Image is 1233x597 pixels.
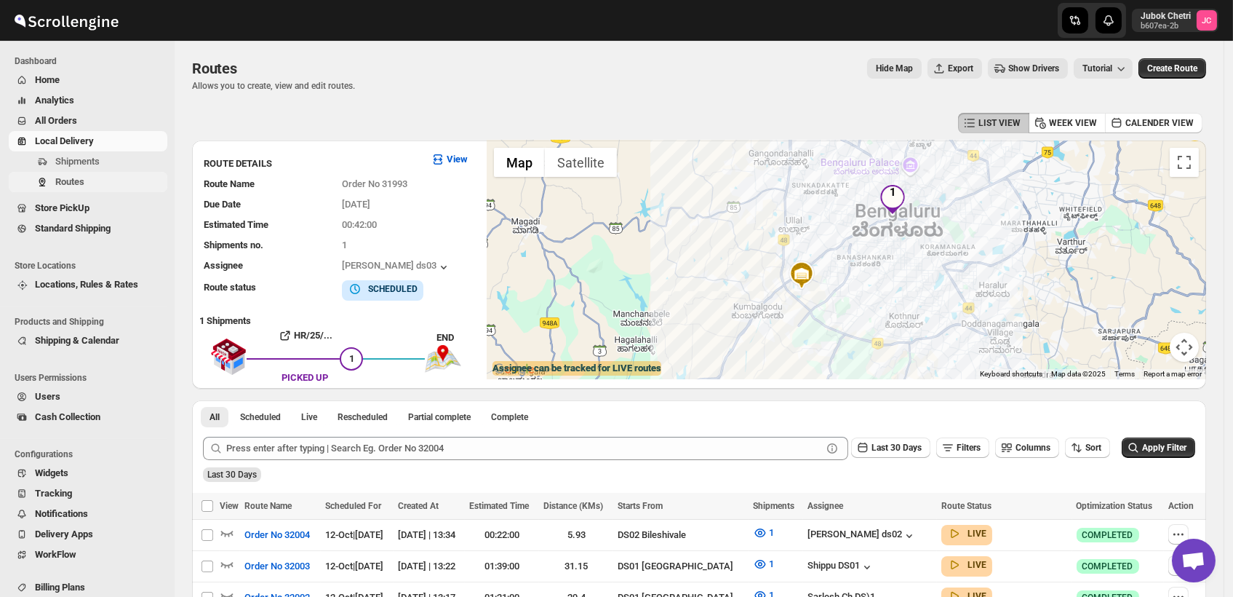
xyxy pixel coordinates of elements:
span: Billing Plans [35,582,85,593]
img: shop.svg [210,328,247,385]
span: CALENDER VIEW [1125,117,1194,129]
button: WEEK VIEW [1029,113,1106,133]
span: Home [35,74,60,85]
button: Shipments [9,151,167,172]
a: Terms (opens in new tab) [1114,370,1135,378]
span: Delivery Apps [35,529,93,539]
span: Created At [398,501,439,511]
span: Routes [55,176,84,187]
button: Shippu DS01 [807,560,874,574]
h3: ROUTE DETAILS [204,157,419,171]
span: Assignee [204,260,243,271]
span: Estimated Time [204,219,268,230]
button: Toggle fullscreen view [1170,148,1199,177]
div: [PERSON_NAME] ds02 [807,529,917,543]
button: SCHEDULED [348,282,418,296]
a: Report a map error [1144,370,1202,378]
b: View [447,154,468,165]
span: Standard Shipping [35,223,111,234]
button: HR/25/... [247,324,363,347]
span: COMPLETED [1082,529,1133,541]
button: WorkFlow [9,545,167,565]
button: Cash Collection [9,407,167,427]
span: Users Permissions [15,372,167,384]
span: WEEK VIEW [1049,117,1097,129]
button: Users [9,387,167,407]
span: 12-Oct | [DATE] [325,529,383,540]
span: Scheduled For [325,501,381,511]
img: ScrollEngine [12,2,121,39]
div: 1 [878,185,907,214]
button: 1 [744,553,783,576]
span: Users [35,391,60,402]
span: Shipments [753,501,794,511]
div: [DATE] | 13:22 [398,559,461,574]
span: Scheduled [240,411,281,423]
span: Assignee [807,501,843,511]
span: Route Status [941,501,991,511]
p: Jubok Chetri [1141,10,1191,22]
button: Tutorial [1074,58,1133,79]
button: Locations, Rules & Rates [9,274,167,295]
button: All routes [201,407,228,427]
span: LIST VIEW [978,117,1021,129]
button: View [422,148,476,171]
button: Order No 32004 [236,523,319,547]
button: Sort [1065,438,1110,458]
span: Jubok Chetri [1197,10,1217,31]
span: Dashboard [15,55,167,67]
span: Last 30 Days [207,470,257,480]
span: [DATE] [342,199,370,210]
div: 31.15 [543,559,609,574]
span: 1 [349,353,354,364]
button: Last 30 Days [851,438,930,458]
span: 1 [769,558,774,569]
span: Hide Map [876,63,913,74]
span: Rescheduled [338,411,388,423]
p: b607ea-2b [1141,22,1191,31]
span: Create Route [1147,63,1197,74]
button: Show street map [494,148,545,177]
button: Shipping & Calendar [9,331,167,351]
div: [DATE] | 13:34 [398,528,461,542]
span: Live [301,411,317,423]
button: Apply Filter [1122,438,1195,458]
button: Create Route [1138,58,1206,79]
span: Order No 31993 [342,178,407,189]
span: All Orders [35,115,77,126]
button: Widgets [9,463,167,483]
span: Distance (KMs) [543,501,603,511]
button: Map camera controls [1170,333,1199,362]
span: Columns [1015,443,1050,453]
span: Complete [491,411,528,423]
span: 00:42:00 [342,219,377,230]
span: Route Name [204,178,255,189]
span: Last 30 Days [871,443,922,453]
button: Export [927,58,982,79]
span: Shipments [55,156,100,167]
button: 1 [744,521,783,545]
div: END [436,331,479,345]
span: Order No 32004 [244,528,310,542]
span: Apply Filter [1142,443,1186,453]
span: Filters [957,443,981,453]
span: Cash Collection [35,411,100,422]
button: Analytics [9,90,167,111]
span: Due Date [204,199,241,210]
span: Partial complete [408,411,471,423]
button: CALENDER VIEW [1105,113,1202,133]
button: LIVE [947,558,986,572]
span: Configurations [15,448,167,460]
span: View [220,501,239,511]
span: Routes [192,60,237,77]
b: 1 Shipments [192,308,251,326]
button: [PERSON_NAME] ds03 [342,260,451,274]
button: LIVE [947,526,986,541]
span: Shipping & Calendar [35,335,119,346]
span: 1 [342,240,347,250]
button: Show Drivers [988,58,1068,79]
button: Home [9,70,167,90]
img: Google [490,360,538,379]
button: Keyboard shortcuts [980,369,1042,379]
